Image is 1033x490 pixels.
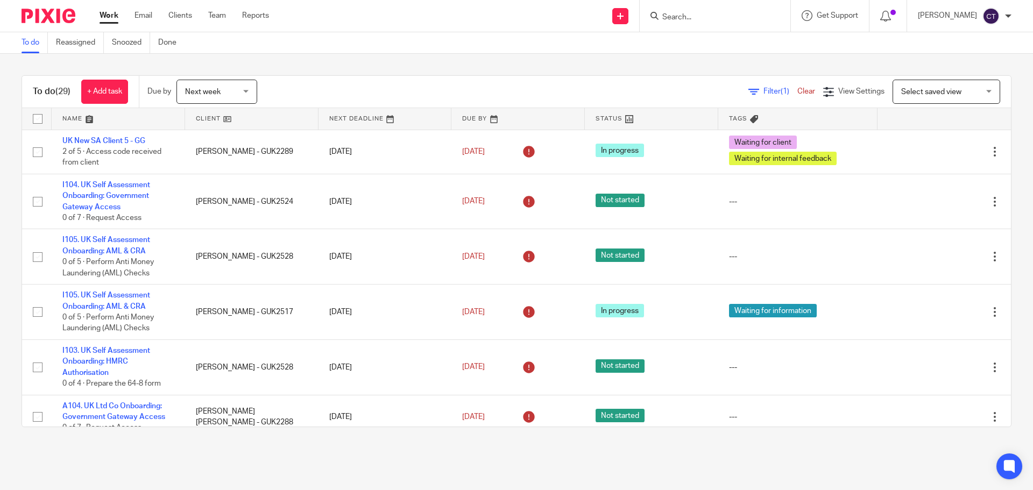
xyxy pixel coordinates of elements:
[729,411,867,422] div: ---
[81,80,128,104] a: + Add task
[462,308,485,316] span: [DATE]
[729,196,867,207] div: ---
[62,424,141,431] span: 0 of 7 · Request Access
[462,148,485,155] span: [DATE]
[185,130,319,174] td: [PERSON_NAME] - GUK2289
[56,32,104,53] a: Reassigned
[596,409,645,422] span: Not started
[62,380,161,387] span: 0 of 4 · Prepare the 64-8 form
[62,181,150,211] a: I104. UK Self Assessment Onboarding: Government Gateway Access
[781,88,789,95] span: (1)
[62,214,141,222] span: 0 of 7 · Request Access
[901,88,961,96] span: Select saved view
[729,362,867,373] div: ---
[462,364,485,371] span: [DATE]
[596,304,644,317] span: In progress
[729,304,817,317] span: Waiting for information
[147,86,171,97] p: Due by
[729,116,747,122] span: Tags
[55,87,70,96] span: (29)
[319,130,452,174] td: [DATE]
[729,136,797,149] span: Waiting for client
[62,148,161,167] span: 2 of 5 · Access code received from client
[22,32,48,53] a: To do
[982,8,1000,25] img: svg%3E
[62,292,150,310] a: I105. UK Self Assessment Onboarding: AML & CRA
[319,395,452,439] td: [DATE]
[62,236,150,254] a: I105. UK Self Assessment Onboarding: AML & CRA
[661,13,758,23] input: Search
[319,229,452,285] td: [DATE]
[168,10,192,21] a: Clients
[729,152,837,165] span: Waiting for internal feedback
[838,88,885,95] span: View Settings
[763,88,797,95] span: Filter
[62,402,165,421] a: A104. UK Ltd Co Onboarding: Government Gateway Access
[33,86,70,97] h1: To do
[242,10,269,21] a: Reports
[462,253,485,260] span: [DATE]
[918,10,977,21] p: [PERSON_NAME]
[158,32,185,53] a: Done
[462,413,485,421] span: [DATE]
[462,198,485,205] span: [DATE]
[185,88,221,96] span: Next week
[319,285,452,340] td: [DATE]
[185,285,319,340] td: [PERSON_NAME] - GUK2517
[22,9,75,23] img: Pixie
[185,340,319,395] td: [PERSON_NAME] - GUK2528
[596,359,645,373] span: Not started
[319,174,452,229] td: [DATE]
[100,10,118,21] a: Work
[185,395,319,439] td: [PERSON_NAME] [PERSON_NAME] - GUK2288
[797,88,815,95] a: Clear
[62,314,154,332] span: 0 of 5 · Perform Anti Money Laundering (AML) Checks
[62,347,150,377] a: I103. UK Self Assessment Onboarding: HMRC Authorisation
[185,174,319,229] td: [PERSON_NAME] - GUK2524
[62,258,154,277] span: 0 of 5 · Perform Anti Money Laundering (AML) Checks
[817,12,858,19] span: Get Support
[729,251,867,262] div: ---
[596,248,645,262] span: Not started
[596,194,645,207] span: Not started
[62,137,145,145] a: UK New SA Client 5 - GG
[596,144,644,157] span: In progress
[319,340,452,395] td: [DATE]
[208,10,226,21] a: Team
[135,10,152,21] a: Email
[112,32,150,53] a: Snoozed
[185,229,319,285] td: [PERSON_NAME] - GUK2528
